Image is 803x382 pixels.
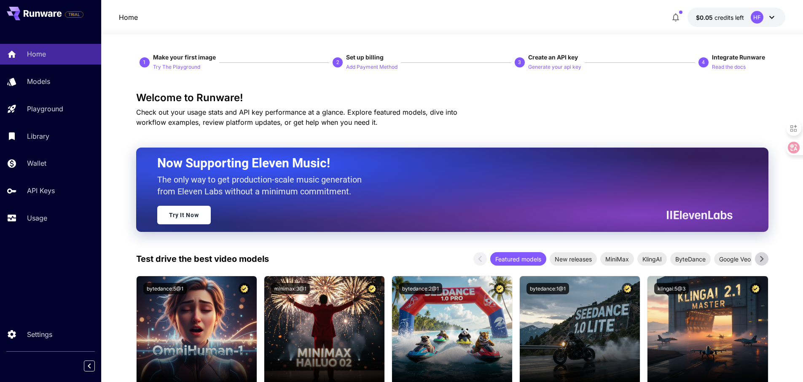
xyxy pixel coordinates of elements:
[27,131,49,141] p: Library
[27,186,55,196] p: API Keys
[346,63,397,71] p: Add Payment Method
[637,252,667,266] div: KlingAI
[550,255,597,264] span: New releases
[271,283,310,294] button: minimax:3@1
[366,283,378,294] button: Certified Model – Vetted for best performance and includes a commercial license.
[528,63,581,71] p: Generate your api key
[346,62,397,72] button: Add Payment Method
[702,59,705,66] p: 4
[670,252,711,266] div: ByteDance
[696,13,744,22] div: $0.05
[622,283,633,294] button: Certified Model – Vetted for best performance and includes a commercial license.
[90,358,101,374] div: Collapse sidebar
[688,8,785,27] button: $0.05HF
[65,11,83,18] span: TRIAL
[399,283,442,294] button: bytedance:2@1
[670,255,711,264] span: ByteDance
[27,329,52,339] p: Settings
[136,253,269,265] p: Test drive the best video models
[490,255,546,264] span: Featured models
[712,54,765,61] span: Integrate Runware
[153,63,200,71] p: Try The Playground
[600,255,634,264] span: MiniMax
[637,255,667,264] span: KlingAI
[712,62,746,72] button: Read the docs
[65,9,83,19] span: Add your payment card to enable full platform functionality.
[528,54,578,61] span: Create an API key
[654,283,689,294] button: klingai:5@3
[27,76,50,86] p: Models
[750,283,761,294] button: Certified Model – Vetted for best performance and includes a commercial license.
[550,252,597,266] div: New releases
[27,104,63,114] p: Playground
[518,59,521,66] p: 3
[84,360,95,371] button: Collapse sidebar
[157,174,368,197] p: The only way to get production-scale music generation from Eleven Labs without a minimum commitment.
[27,213,47,223] p: Usage
[751,11,763,24] div: HF
[526,283,569,294] button: bytedance:1@1
[157,155,726,171] h2: Now Supporting Eleven Music!
[600,252,634,266] div: MiniMax
[153,62,200,72] button: Try The Playground
[714,14,744,21] span: credits left
[696,14,714,21] span: $0.05
[143,283,187,294] button: bytedance:5@1
[119,12,138,22] a: Home
[136,108,457,126] span: Check out your usage stats and API key performance at a glance. Explore featured models, dive int...
[239,283,250,294] button: Certified Model – Vetted for best performance and includes a commercial license.
[336,59,339,66] p: 2
[346,54,384,61] span: Set up billing
[119,12,138,22] nav: breadcrumb
[528,62,581,72] button: Generate your api key
[153,54,216,61] span: Make your first image
[714,255,756,264] span: Google Veo
[490,252,546,266] div: Featured models
[494,283,505,294] button: Certified Model – Vetted for best performance and includes a commercial license.
[712,63,746,71] p: Read the docs
[714,252,756,266] div: Google Veo
[27,158,46,168] p: Wallet
[136,92,768,104] h3: Welcome to Runware!
[157,206,211,224] a: Try It Now
[27,49,46,59] p: Home
[143,59,146,66] p: 1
